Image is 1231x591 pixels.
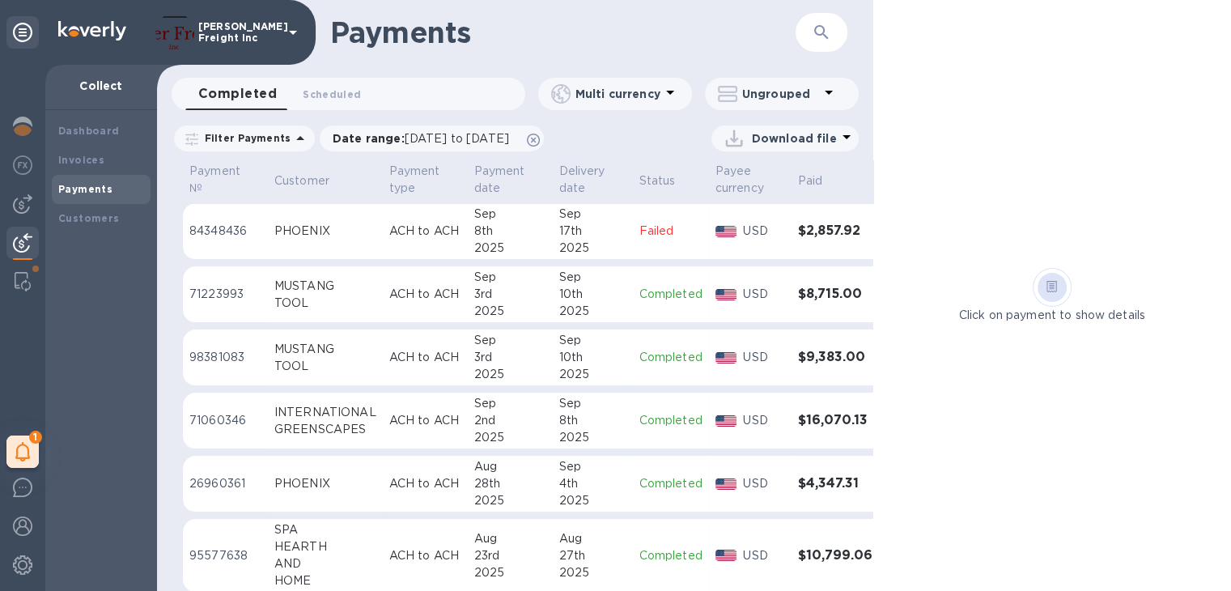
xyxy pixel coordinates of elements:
[274,223,376,240] div: PHOENIX
[798,223,872,239] h3: $2,857.92
[558,223,626,240] div: 17th
[189,286,261,303] p: 71223993
[743,475,784,492] p: USD
[558,458,626,475] div: Sep
[189,223,261,240] p: 84348436
[639,475,703,492] p: Completed
[715,550,737,561] img: USD
[474,458,546,475] div: Aug
[743,349,784,366] p: USD
[558,163,605,197] p: Delivery date
[274,475,376,492] div: PHOENIX
[274,295,376,312] div: TOOL
[189,163,261,197] span: Payment №
[474,269,546,286] div: Sep
[474,240,546,257] div: 2025
[639,547,703,564] p: Completed
[558,286,626,303] div: 10th
[715,352,737,364] img: USD
[303,86,361,103] span: Scheduled
[13,155,32,175] img: Foreign exchange
[558,332,626,349] div: Sep
[715,226,737,237] img: USD
[558,475,626,492] div: 4th
[798,172,823,189] p: Paid
[639,172,697,189] span: Status
[558,303,626,320] div: 2025
[6,16,39,49] div: Unpin categories
[474,395,546,412] div: Sep
[558,429,626,446] div: 2025
[474,547,546,564] div: 23rd
[558,530,626,547] div: Aug
[189,163,240,197] p: Payment №
[189,349,261,366] p: 98381083
[58,154,104,166] b: Invoices
[639,223,703,240] p: Failed
[715,163,764,197] p: Payee currency
[798,476,872,491] h3: $4,347.31
[389,163,440,197] p: Payment type
[330,15,796,49] h1: Payments
[474,286,546,303] div: 3rd
[58,21,126,40] img: Logo
[742,86,819,102] p: Ungrouped
[575,86,660,102] p: Multi currency
[474,332,546,349] div: Sep
[474,163,525,197] p: Payment date
[389,475,461,492] p: ACH to ACH
[558,240,626,257] div: 2025
[715,415,737,427] img: USD
[274,341,376,358] div: MUSTANG
[274,521,376,538] div: SPA
[558,163,626,197] span: Delivery date
[743,547,784,564] p: USD
[333,130,517,147] p: Date range :
[752,130,837,147] p: Download file
[474,475,546,492] div: 28th
[274,172,329,189] p: Customer
[558,492,626,509] div: 2025
[474,349,546,366] div: 3rd
[639,172,676,189] p: Status
[798,287,872,302] h3: $8,715.00
[474,429,546,446] div: 2025
[474,412,546,429] div: 2nd
[58,78,144,94] p: Collect
[474,366,546,383] div: 2025
[474,163,546,197] span: Payment date
[189,412,261,429] p: 71060346
[474,530,546,547] div: Aug
[274,278,376,295] div: MUSTANG
[639,286,703,303] p: Completed
[474,206,546,223] div: Sep
[558,349,626,366] div: 10th
[798,413,872,428] h3: $16,070.13
[389,412,461,429] p: ACH to ACH
[743,286,784,303] p: USD
[474,223,546,240] div: 8th
[558,395,626,412] div: Sep
[274,421,376,438] div: GREENSCAPES
[58,183,112,195] b: Payments
[558,412,626,429] div: 8th
[29,431,42,444] span: 1
[274,538,376,555] div: HEARTH
[58,125,120,137] b: Dashboard
[198,83,277,105] span: Completed
[743,412,784,429] p: USD
[558,206,626,223] div: Sep
[274,172,350,189] span: Customer
[189,547,261,564] p: 95577638
[474,564,546,581] div: 2025
[389,547,461,564] p: ACH to ACH
[389,349,461,366] p: ACH to ACH
[558,564,626,581] div: 2025
[798,172,844,189] span: Paid
[798,350,872,365] h3: $9,383.00
[558,547,626,564] div: 27th
[389,163,461,197] span: Payment type
[198,21,279,44] p: [PERSON_NAME] Freight Inc
[558,366,626,383] div: 2025
[189,475,261,492] p: 26960361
